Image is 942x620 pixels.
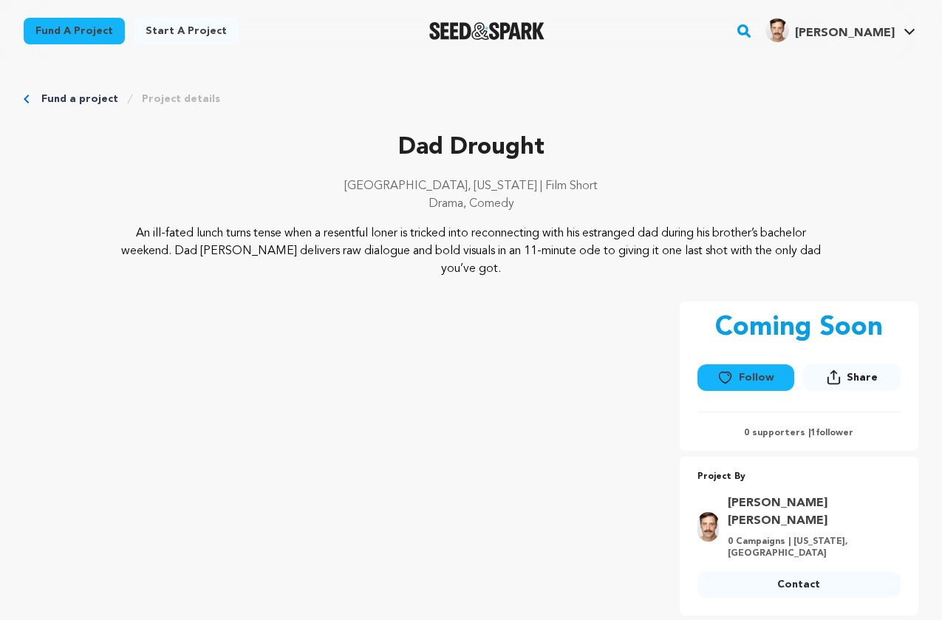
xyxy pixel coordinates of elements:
button: Follow [697,364,795,391]
a: Contact [697,571,901,598]
a: Seed&Spark Homepage [429,22,545,40]
span: Jason Stuart B.'s Profile [762,16,918,47]
p: Dad Drought [24,130,918,166]
a: Goto Jason Stuart Burke profile [728,494,892,530]
button: Share [803,364,901,391]
p: 0 Campaigns | [US_STATE], [GEOGRAPHIC_DATA] [728,536,892,559]
div: Breadcrumb [24,92,918,106]
div: Jason Stuart B.'s Profile [765,18,895,42]
p: [GEOGRAPHIC_DATA], [US_STATE] | Film Short [24,177,918,195]
p: An ill-fated lunch turns tense when a resentful loner is tricked into reconnecting with his estra... [113,225,829,278]
span: 1 [810,429,816,437]
a: Fund a project [41,92,118,106]
p: Coming Soon [715,313,883,343]
p: 0 supporters | follower [697,427,901,439]
a: Start a project [134,18,239,44]
span: [PERSON_NAME] [795,27,895,39]
p: Project By [697,469,901,486]
p: Drama, Comedy [24,195,918,213]
a: Project details [142,92,220,106]
span: Share [803,364,901,397]
a: Jason Stuart B.'s Profile [762,16,918,42]
a: Fund a project [24,18,125,44]
span: Share [847,370,878,385]
img: fa4d4112868b414c.jpg [765,18,789,42]
img: fa4d4112868b414c.jpg [697,512,719,542]
img: Seed&Spark Logo Dark Mode [429,22,545,40]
